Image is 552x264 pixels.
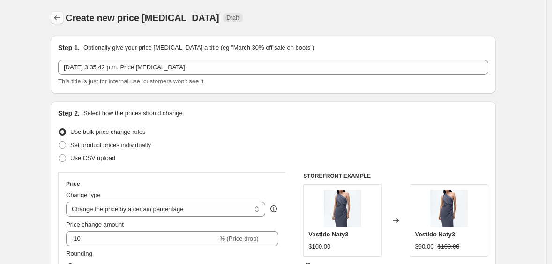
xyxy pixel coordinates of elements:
[430,190,468,227] img: 9216115-1200-auto_80x.jpg
[303,172,488,180] h6: STOREFRONT EXAMPLE
[58,43,80,52] h2: Step 1.
[415,231,455,238] span: Vestido Naty3
[219,235,258,242] span: % (Price drop)
[308,242,330,251] div: $100.00
[308,231,348,238] span: Vestido Naty3
[70,128,145,135] span: Use bulk price change rules
[66,180,80,188] h3: Price
[227,14,239,22] span: Draft
[66,231,217,246] input: -15
[66,221,124,228] span: Price change amount
[58,60,488,75] input: 30% off holiday sale
[58,78,203,85] span: This title is just for internal use, customers won't see it
[324,190,361,227] img: 9216115-1200-auto_80x.jpg
[66,191,101,198] span: Change type
[415,242,434,251] div: $90.00
[51,11,64,24] button: Price change jobs
[58,109,80,118] h2: Step 2.
[269,204,278,213] div: help
[66,13,219,23] span: Create new price [MEDICAL_DATA]
[83,43,314,52] p: Optionally give your price [MEDICAL_DATA] a title (eg "March 30% off sale on boots")
[70,154,115,161] span: Use CSV upload
[83,109,183,118] p: Select how the prices should change
[70,141,151,148] span: Set product prices individually
[437,242,459,251] strike: $100.00
[66,250,92,257] span: Rounding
